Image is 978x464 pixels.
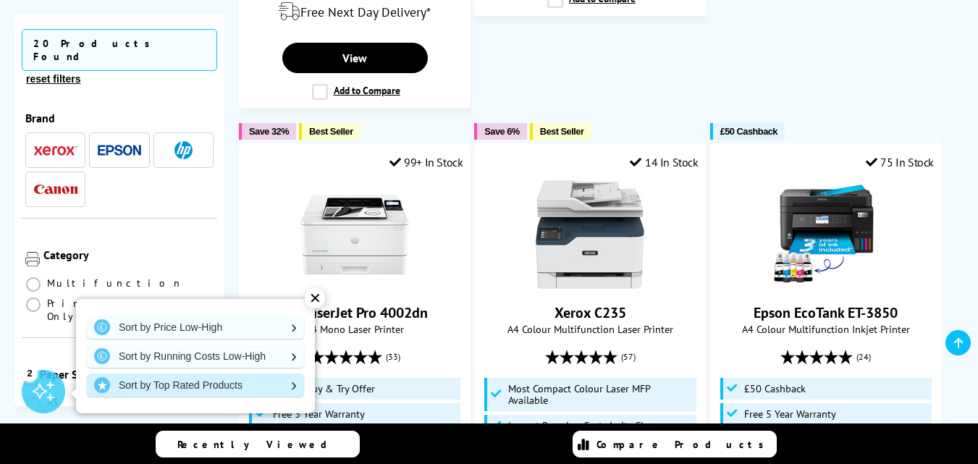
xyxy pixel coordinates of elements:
a: Sort by Running Costs Low-High [87,345,304,368]
span: A4 Mono Laser Printer [247,322,463,336]
div: 99+ In Stock [389,155,463,169]
a: Sort by Price Low-High [87,316,304,339]
a: HP LaserJet Pro 4002dn [300,277,409,292]
span: Most Compact Colour Laser MFP Available [508,383,692,406]
img: HP LaserJet Pro 4002dn [300,180,409,289]
button: reset filters [22,72,85,85]
img: Category [25,252,40,266]
a: Xerox C235 [555,303,626,322]
span: (57) [621,343,636,371]
span: Best Seller [309,126,353,137]
button: HP [157,140,209,160]
div: Brand [25,111,214,125]
span: Compare Products [597,438,772,451]
img: Xerox [34,145,77,156]
span: Lowest Running Costs in its Class [508,420,657,431]
img: Epson EcoTank ET-3850 [772,180,880,289]
img: Canon [34,185,77,194]
div: 75 In Stock [866,155,934,169]
img: HP [174,141,193,159]
a: Epson EcoTank ET-3850 [772,277,880,292]
button: Canon [30,180,82,199]
img: Xerox C235 [536,180,644,289]
span: 20 Products Found [22,29,217,71]
a: Recently Viewed [156,431,360,457]
span: Multifunction [47,277,183,290]
a: Sort by Top Rated Products [87,374,304,397]
button: Save 32% [239,123,296,140]
span: Save 32% [249,126,289,137]
span: Free 3 Year Warranty [273,408,365,420]
a: Compare Products [573,431,777,457]
span: Best Seller [540,126,584,137]
a: Xerox C235 [536,277,644,292]
span: Recently Viewed [177,438,342,451]
span: (24) [856,343,871,371]
span: Free 5 Year Warranty [744,408,836,420]
span: £50 Cashback [744,383,806,395]
span: A4 Colour Multifunction Laser Printer [482,322,698,336]
span: Print Only [47,297,119,323]
a: HP LaserJet Pro 4002dn [282,303,428,322]
img: Epson [98,145,141,156]
div: 14 In Stock [630,155,698,169]
div: Paper Size [40,367,214,381]
span: (33) [386,343,400,371]
button: Best Seller [530,123,591,140]
label: Add to Compare [312,84,400,100]
div: ✕ [305,288,325,308]
button: Xerox [30,140,82,160]
span: 40 Day Buy & Try Offer [273,383,375,395]
a: View [282,43,428,73]
span: A4 Colour Multifunction Inkjet Printer [718,322,934,336]
button: £50 Cashback [710,123,785,140]
button: Best Seller [299,123,361,140]
div: Category [43,248,214,262]
button: Save 6% [474,123,526,140]
div: 2 [22,365,38,381]
button: Epson [93,140,146,160]
span: Save 6% [484,126,519,137]
a: Epson EcoTank ET-3850 [754,303,898,322]
span: £50 Cashback [720,126,777,137]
